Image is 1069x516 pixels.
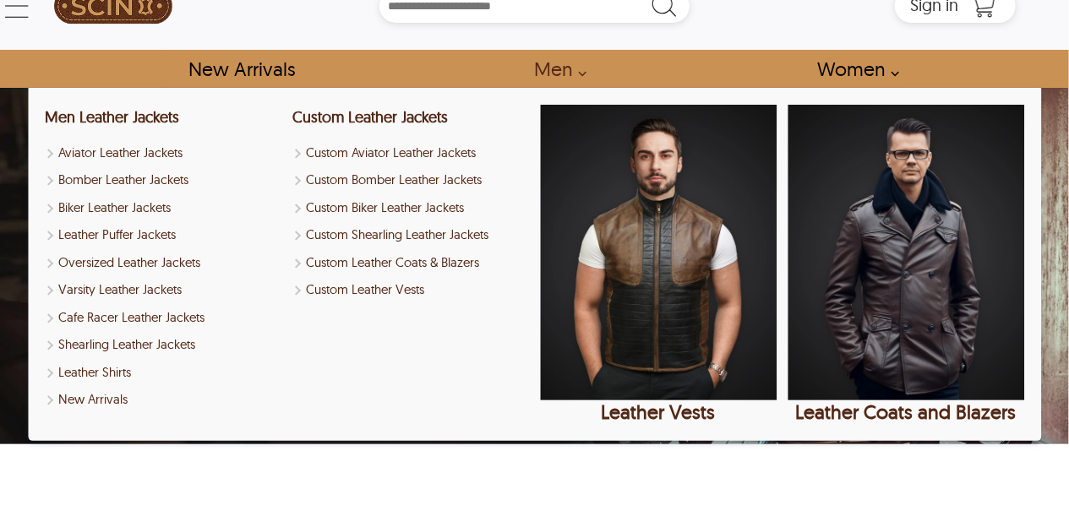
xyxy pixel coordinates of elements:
div: Leather Vests [540,400,777,424]
a: Custom Leather Jackets [292,107,448,127]
a: Shop Men Cafe Racer Leather Jackets [45,308,281,328]
a: Shop Custom Shearling Leather Jackets [292,225,529,245]
iframe: chat widget [964,410,1069,491]
a: Custom Aviator Leather Jackets [292,144,529,163]
a: Shop Custom Biker Leather Jackets [292,198,529,218]
a: Leather Vests [540,105,777,424]
a: Shop New Arrivals [45,390,281,410]
img: Leather Coats and Blazers [788,105,1024,400]
a: Shop Men Leather Jackets [45,107,179,127]
a: Shop Men Shearling Leather Jackets [45,335,281,355]
a: Shop Men Biker Leather Jackets [45,198,281,218]
a: Shop Men Bomber Leather Jackets [45,171,281,190]
a: Shop Custom Bomber Leather Jackets [292,171,529,190]
a: Shop Leather Puffer Jackets [45,225,281,245]
a: Shop Custom Leather Vests [292,280,529,300]
a: Shop Oversized Leather Jackets [45,253,281,273]
a: Shop Leather Shirts [45,363,281,383]
a: Shop Varsity Leather Jackets [45,280,281,300]
a: Leather Coats and Blazers [788,105,1024,424]
div: Leather Coats and Blazers [788,400,1024,424]
img: Leather Vests [540,105,777,400]
a: Shop Men Aviator Leather Jackets [45,144,281,163]
a: shop men's leather jackets [515,50,597,88]
a: Shop New Arrivals [169,50,314,88]
a: Shop Custom Leather Coats & Blazers [292,253,529,273]
a: Shop Women Leather Jackets [798,50,908,88]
